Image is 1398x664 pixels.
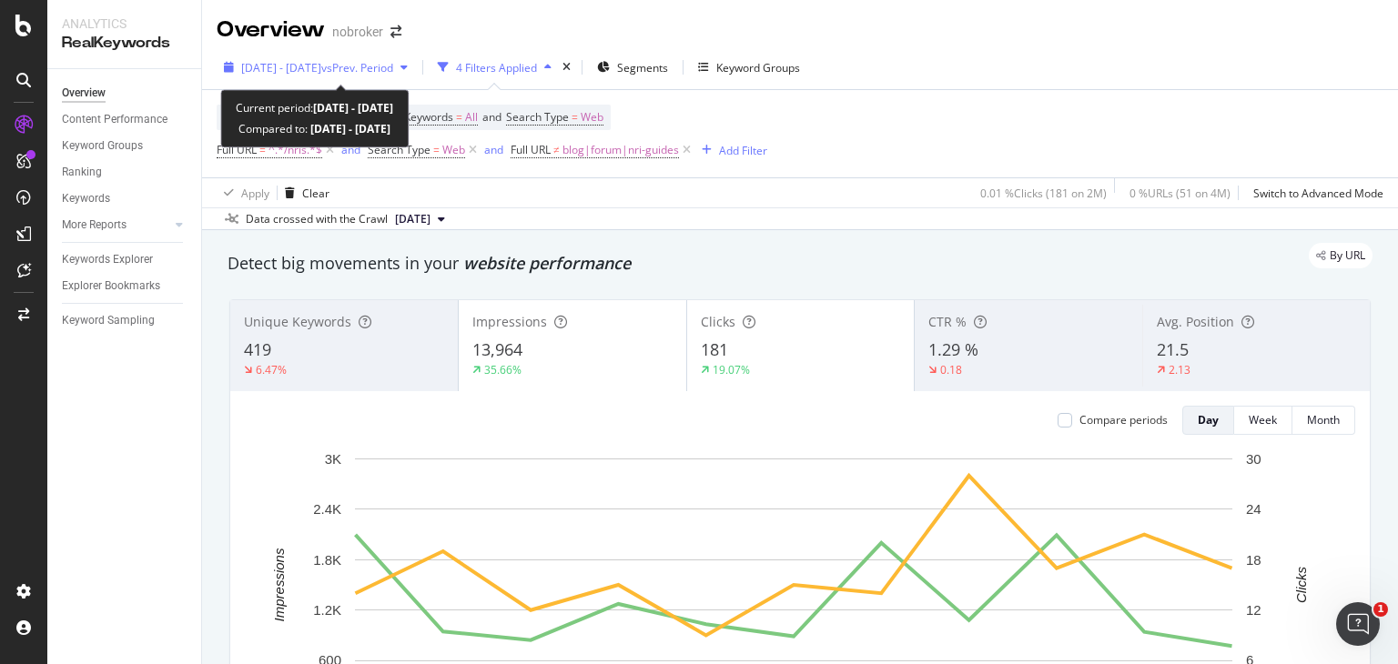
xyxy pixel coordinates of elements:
[308,121,390,136] b: [DATE] - [DATE]
[321,60,393,75] span: vs Prev. Period
[701,338,728,360] span: 181
[259,142,266,157] span: =
[241,60,321,75] span: [DATE] - [DATE]
[691,53,807,82] button: Keyword Groups
[928,313,967,330] span: CTR %
[431,53,559,82] button: 4 Filters Applied
[940,362,962,377] div: 0.18
[1309,243,1373,268] div: legacy label
[62,189,110,208] div: Keywords
[1293,566,1309,602] text: Clicks
[482,109,501,125] span: and
[62,163,188,182] a: Ranking
[62,84,188,103] a: Overview
[62,277,188,296] a: Explorer Bookmarks
[701,313,735,330] span: Clicks
[62,216,127,235] div: More Reports
[980,186,1107,201] div: 0.01 % Clicks ( 181 on 2M )
[302,186,329,201] div: Clear
[395,211,431,227] span: 2025 Sep. 1st
[341,142,360,157] div: and
[1330,250,1365,261] span: By URL
[62,136,143,156] div: Keyword Groups
[1079,412,1168,428] div: Compare periods
[62,250,153,269] div: Keywords Explorer
[1234,406,1292,435] button: Week
[62,33,187,54] div: RealKeywords
[553,142,560,157] span: ≠
[62,189,188,208] a: Keywords
[484,362,522,377] div: 35.66%
[1292,406,1355,435] button: Month
[456,60,537,75] div: 4 Filters Applied
[581,105,603,130] span: Web
[388,208,452,230] button: [DATE]
[713,362,750,377] div: 19.07%
[332,23,383,41] div: nobroker
[433,142,440,157] span: =
[1157,338,1189,360] span: 21.5
[325,451,341,467] text: 3K
[62,277,160,296] div: Explorer Bookmarks
[1246,602,1261,618] text: 12
[1169,362,1190,377] div: 2.13
[341,141,360,158] button: and
[238,118,390,139] div: Compared to:
[472,338,522,360] span: 13,964
[1336,602,1380,646] iframe: Intercom live chat
[716,60,800,75] div: Keyword Groups
[62,136,188,156] a: Keyword Groups
[442,137,465,163] span: Web
[1373,602,1388,617] span: 1
[62,250,188,269] a: Keywords Explorer
[62,216,170,235] a: More Reports
[484,141,503,158] button: and
[268,137,322,163] span: ^.*/nris.*$
[404,109,453,125] span: Keywords
[1198,412,1219,428] div: Day
[617,60,668,75] span: Segments
[271,548,287,621] text: Impressions
[484,142,503,157] div: and
[236,97,393,118] div: Current period:
[244,313,351,330] span: Unique Keywords
[217,53,415,82] button: [DATE] - [DATE]vsPrev. Period
[217,178,269,207] button: Apply
[217,15,325,45] div: Overview
[62,110,188,129] a: Content Performance
[1182,406,1234,435] button: Day
[246,211,388,227] div: Data crossed with the Crawl
[506,109,569,125] span: Search Type
[62,311,155,330] div: Keyword Sampling
[62,84,106,103] div: Overview
[1253,186,1383,201] div: Switch to Advanced Mode
[62,110,167,129] div: Content Performance
[694,139,767,161] button: Add Filter
[1130,186,1231,201] div: 0 % URLs ( 51 on 4M )
[1249,412,1277,428] div: Week
[1246,178,1383,207] button: Switch to Advanced Mode
[256,362,287,377] div: 6.47%
[1157,313,1234,330] span: Avg. Position
[390,25,401,38] div: arrow-right-arrow-left
[572,109,578,125] span: =
[313,602,341,618] text: 1.2K
[62,311,188,330] a: Keyword Sampling
[244,338,271,360] span: 419
[313,501,341,517] text: 2.4K
[313,552,341,568] text: 1.8K
[562,137,679,163] span: blog|forum|nri-guides
[472,313,547,330] span: Impressions
[719,143,767,158] div: Add Filter
[217,142,257,157] span: Full URL
[1307,412,1340,428] div: Month
[62,15,187,33] div: Analytics
[278,178,329,207] button: Clear
[590,53,675,82] button: Segments
[241,186,269,201] div: Apply
[928,338,978,360] span: 1.29 %
[465,105,478,130] span: All
[368,142,431,157] span: Search Type
[511,142,551,157] span: Full URL
[313,100,393,116] b: [DATE] - [DATE]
